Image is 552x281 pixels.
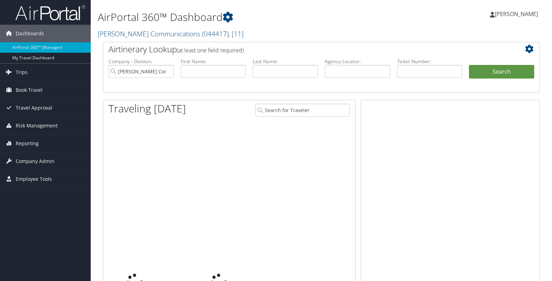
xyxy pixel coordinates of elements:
span: ( 044417 ) [202,29,229,38]
img: airportal-logo.png [15,5,85,21]
span: , [ 11 ] [229,29,244,38]
h2: Airtinerary Lookup [109,43,498,55]
h1: AirPortal 360™ Dashboard [98,10,396,24]
span: Reporting [16,135,39,152]
button: Search [469,65,534,79]
label: Ticket Number: [397,58,462,65]
a: [PERSON_NAME] Communications [98,29,244,38]
input: Search for Traveler [255,104,350,117]
span: Employee Tools [16,170,52,188]
span: Risk Management [16,117,58,134]
label: First Name: [181,58,246,65]
span: [PERSON_NAME] [495,10,538,18]
span: Book Travel [16,81,43,99]
label: Company - Division: [109,58,174,65]
span: Trips [16,64,28,81]
label: Last Name: [253,58,318,65]
a: [PERSON_NAME] [490,3,545,24]
label: Agency Locator: [325,58,390,65]
span: Travel Approval [16,99,52,117]
span: Dashboards [16,25,44,42]
span: Company Admin [16,153,54,170]
h1: Traveling [DATE] [109,101,186,116]
span: (at least one field required) [177,46,244,54]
